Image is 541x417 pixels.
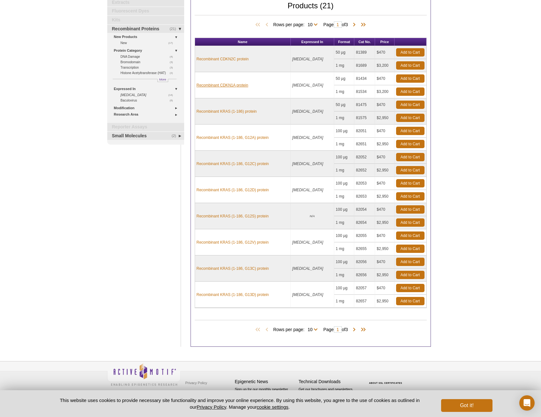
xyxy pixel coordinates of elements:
[235,379,296,384] h4: Epigenetic News
[354,98,375,111] td: 81475
[375,203,394,216] td: $470
[375,177,394,190] td: $470
[157,79,168,82] a: More
[334,151,354,164] td: 100 µg
[396,205,425,214] a: Add to Cart
[273,21,320,27] span: Rows per page:
[375,72,394,85] td: $470
[334,138,354,151] td: 1 mg
[170,70,177,76] span: (2)
[351,22,357,28] span: Next Page
[334,72,354,85] td: 50 µg
[357,22,367,28] span: Last Page
[375,151,394,164] td: $470
[172,132,180,140] span: (2)
[396,218,425,227] a: Add to Cart
[168,92,176,98] span: (14)
[396,245,425,253] a: Add to Cart
[320,21,351,28] span: Page of
[334,255,354,269] td: 100 µg
[396,101,425,109] a: Add to Cart
[375,38,394,46] th: Price
[375,269,394,282] td: $2,950
[334,164,354,177] td: 1 mg
[354,138,375,151] td: 82651
[334,269,354,282] td: 1 mg
[273,326,320,332] span: Rows per page:
[354,216,375,229] td: 82654
[114,86,180,92] a: Expressed In
[354,282,375,295] td: 82057
[334,282,354,295] td: 100 µg
[375,138,394,151] td: $2,950
[334,46,354,59] td: 50 µg
[197,56,249,62] a: Recombinant CDKN2C protein
[354,203,375,216] td: 82054
[354,190,375,203] td: 82653
[334,111,354,125] td: 1 mg
[197,161,269,167] a: Recombinant KRAS (1-186, G12C) protein
[299,379,359,384] h4: Technical Downloads
[292,266,323,271] i: [MEDICAL_DATA]
[114,34,180,40] a: New Products
[121,54,177,59] a: (4)DNA Damage
[334,295,354,308] td: 1 mg
[159,77,166,82] span: More
[354,38,375,46] th: Cat No.
[334,85,354,98] td: 1 mg
[334,216,354,229] td: 1 mg
[396,192,425,201] a: Add to Cart
[107,361,181,387] img: Active Motif,
[334,229,354,242] td: 100 µg
[396,140,425,148] a: Add to Cart
[292,292,323,297] i: [MEDICAL_DATA]
[121,98,177,103] a: (6)Baculovirus
[396,48,425,57] a: Add to Cart
[292,57,323,61] i: [MEDICAL_DATA]
[354,242,375,255] td: 82655
[354,269,375,282] td: 82656
[354,177,375,190] td: 82053
[121,65,177,70] a: (3)Transcription
[375,85,394,98] td: $3,200
[291,203,334,229] td: N/A
[354,255,375,269] td: 82056
[195,3,427,15] h2: Products (21)
[334,177,354,190] td: 100 µg
[345,327,348,332] span: 3
[121,59,177,65] a: (3)Bromodomain
[292,188,323,192] i: [MEDICAL_DATA]
[184,378,209,388] a: Privacy Policy
[375,190,394,203] td: $2,950
[257,404,288,410] button: cookie settings
[107,132,184,140] a: (2)Small Molecules
[254,22,264,28] span: First Page
[396,61,425,70] a: Add to Cart
[354,229,375,242] td: 82055
[396,258,425,266] a: Add to Cart
[170,98,177,103] span: (6)
[354,46,375,59] td: 81389
[292,162,323,166] i: [MEDICAL_DATA]
[334,125,354,138] td: 100 µg
[363,373,410,387] table: Click to Verify - This site chose Symantec SSL for secure e-commerce and confidential communicati...
[375,295,394,308] td: $2,950
[334,59,354,72] td: 1 mg
[107,123,184,131] a: Reporter Assays
[396,231,425,240] a: Add to Cart
[197,266,269,271] a: Recombinant KRAS (1-186, G13C) protein
[170,54,177,59] span: (4)
[114,47,180,54] a: Protein Category
[396,179,425,187] a: Add to Cart
[396,166,425,174] a: Add to Cart
[354,151,375,164] td: 82052
[354,125,375,138] td: 82051
[375,59,394,72] td: $3,200
[354,85,375,98] td: 81534
[369,382,402,384] a: ABOUT SSL CERTIFICATES
[197,213,269,219] a: Recombinant KRAS (1-186, G12S) protein
[375,242,394,255] td: $2,950
[197,135,269,140] a: Recombinant KRAS (1-186, G12A) protein
[170,25,180,33] span: (21)
[354,72,375,85] td: 81434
